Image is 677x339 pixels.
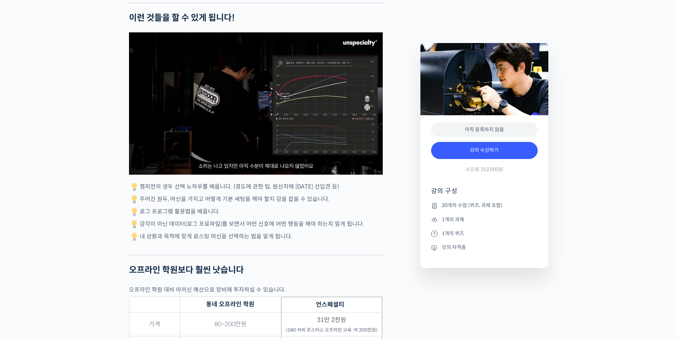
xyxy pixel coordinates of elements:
[129,285,383,295] p: 오프라인 학원 대비 아끼신 예산으로 장비에 투자하실 수 있습니다.
[129,182,383,192] p: 챔피언의 생두 선택 노하우를 배웁니다. (경도에 관한 팁, 원산지에 [DATE] 선입견 등)
[286,327,377,333] sub: (180 커피 로스터스 오프라인 교육: 약 200만원)
[130,220,139,229] img: 💡
[110,236,118,242] span: 설정
[466,166,503,173] span: 수강료 312,000원
[130,183,139,191] img: 💡
[129,32,383,175] div: 3 / 4
[129,12,235,23] strong: 이런 것들을 할 수 있게 됩니다!
[431,215,538,224] li: 1개의 과제
[180,312,281,336] td: 80~200만원
[129,232,383,242] p: 내 상황과 목적에 맞게 로스팅 머신을 선택하는 법을 알게 됩니다.
[65,237,74,242] span: 대화
[431,122,538,137] div: 아직 등록하지 않음
[206,301,254,308] strong: 동네 오프라인 학원
[22,236,27,242] span: 홈
[129,265,244,275] strong: 오프라인 학원보다 훨씬 낫습니다
[431,201,538,210] li: 20개의 수업 (퀴즈, 과제 포함)
[281,312,382,336] td: 31만 2천원
[316,301,344,308] strong: 언스페셜티
[431,187,538,201] h4: 강의 구성
[47,226,92,243] a: 대화
[130,208,139,216] img: 💡
[129,207,383,217] p: 로그 프로그램 활용법을 배웁니다.
[431,142,538,159] a: 강의 수강하기
[431,243,538,252] li: 강의 자격증
[129,194,383,205] p: 주어진 원두, 머신을 가지고 어떻게 기본 세팅을 해야 할지 감을 잡을 수 있습니다.
[431,229,538,238] li: 1개의 퀴즈
[129,312,180,336] td: 가격
[130,233,139,241] img: 💡
[129,219,383,230] p: 감각이 아닌 데이터(로그 프로파일)를 보면서 어떤 신호에 어떤 행동을 해야 하는지 알게 됩니다.
[2,226,47,243] a: 홈
[130,195,139,204] img: 💡
[92,226,136,243] a: 설정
